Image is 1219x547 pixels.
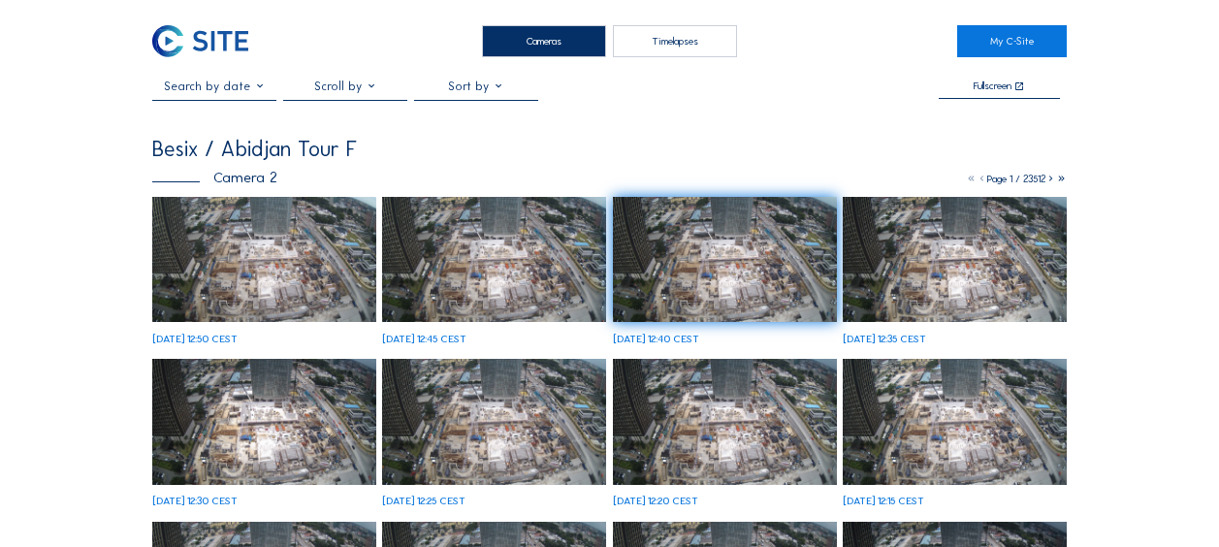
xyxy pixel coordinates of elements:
[382,359,606,485] img: image_53486895
[613,25,737,57] div: Timelapses
[974,80,1011,92] div: Fullscreen
[152,25,248,57] img: C-SITE Logo
[482,25,606,57] div: Cameras
[382,496,465,506] div: [DATE] 12:25 CEST
[613,334,699,344] div: [DATE] 12:40 CEST
[152,496,238,506] div: [DATE] 12:30 CEST
[382,334,466,344] div: [DATE] 12:45 CEST
[152,170,277,184] div: Camera 2
[957,25,1067,57] a: My C-Site
[843,359,1067,485] img: image_53486546
[152,359,376,485] img: image_53487007
[152,25,262,57] a: C-SITE Logo
[152,334,238,344] div: [DATE] 12:50 CEST
[152,80,276,93] input: Search by date 󰅀
[613,496,698,506] div: [DATE] 12:20 CEST
[613,359,837,485] img: image_53486654
[152,197,376,323] img: image_53487536
[843,197,1067,323] img: image_53487096
[843,334,926,344] div: [DATE] 12:35 CEST
[152,139,357,160] div: Besix / Abidjan Tour F
[382,197,606,323] img: image_53487447
[613,197,837,323] img: image_53487323
[843,496,924,506] div: [DATE] 12:15 CEST
[987,173,1045,185] span: Page 1 / 23512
